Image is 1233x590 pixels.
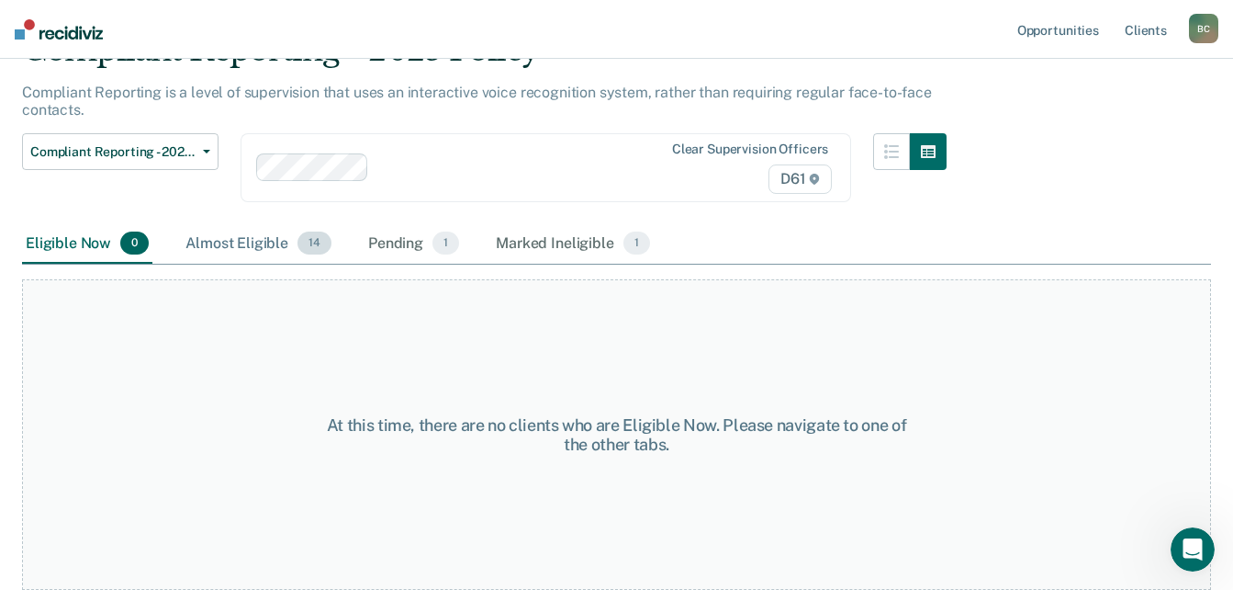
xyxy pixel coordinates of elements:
img: Recidiviz [15,19,103,40]
div: Pending1 [364,224,463,265]
p: Compliant Reporting is a level of supervision that uses an interactive voice recognition system, ... [22,84,932,119]
span: 0 [120,232,149,255]
div: Almost Eligible14 [182,224,335,265]
button: BC [1189,14,1218,43]
div: Marked Ineligible1 [492,224,654,265]
iframe: Intercom live chat [1171,528,1215,572]
div: Clear supervision officers [672,142,828,157]
div: At this time, there are no clients who are Eligible Now. Please navigate to one of the other tabs. [319,415,914,455]
span: 1 [623,232,650,255]
button: Compliant Reporting - 2025 Policy [22,133,219,170]
span: D61 [768,165,832,194]
div: Eligible Now0 [22,224,152,265]
span: 1 [432,232,459,255]
div: B C [1189,14,1218,43]
span: 14 [297,232,331,255]
span: Compliant Reporting - 2025 Policy [30,144,196,160]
